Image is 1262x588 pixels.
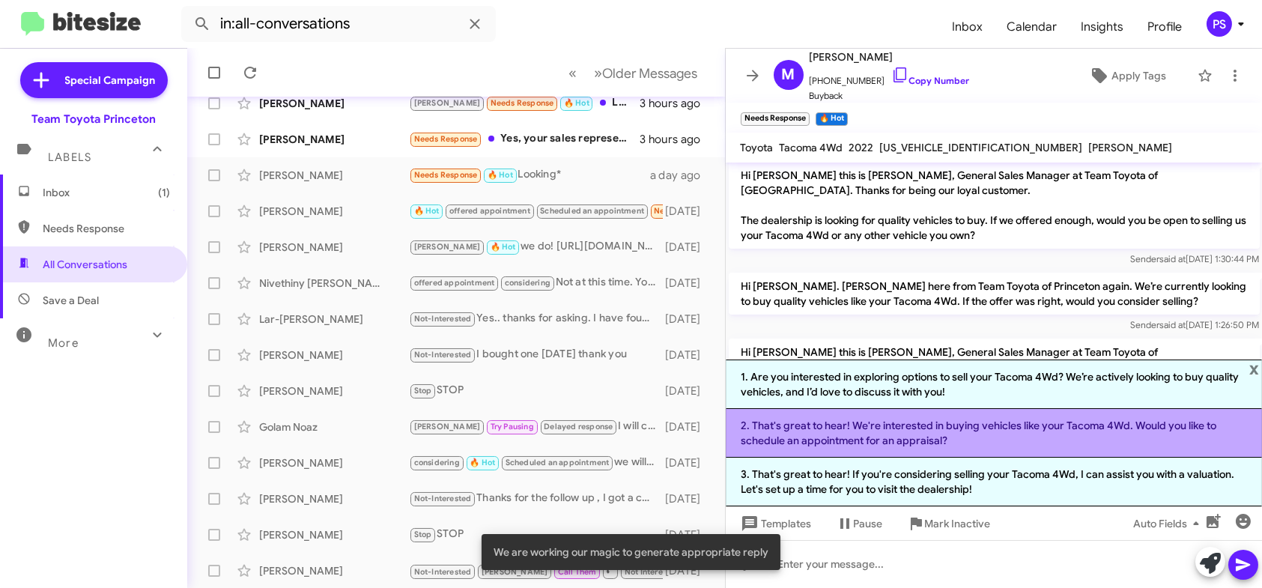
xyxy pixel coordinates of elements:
[259,168,409,183] div: [PERSON_NAME]
[409,274,663,291] div: Not at this time. You can drive other models and we can get a Limited for you!
[409,526,663,543] div: STOP
[259,312,409,327] div: Lar-[PERSON_NAME]
[729,273,1260,315] p: Hi [PERSON_NAME]. [PERSON_NAME] here from Team Toyota of Princeton again. We’re currently looking...
[505,278,550,288] span: considering
[663,312,713,327] div: [DATE]
[895,510,1003,537] button: Mark Inactive
[854,510,883,537] span: Pause
[586,58,707,88] button: Next
[409,418,663,435] div: I will call in about 4wks when I'm free. Thanks.
[259,276,409,291] div: Nivethiny [PERSON_NAME]
[738,510,812,537] span: Templates
[782,63,795,87] span: M
[1194,11,1246,37] button: PS
[259,455,409,470] div: [PERSON_NAME]
[48,336,79,350] span: More
[603,65,698,82] span: Older Messages
[654,206,718,216] span: Needs Response
[43,293,99,308] span: Save a Deal
[1130,319,1259,330] span: Sender [DATE] 1:26:50 PM
[640,132,712,147] div: 3 hours ago
[816,112,848,126] small: 🔥 Hot
[414,278,495,288] span: offered appointment
[1069,5,1135,49] a: Insights
[414,98,481,108] span: [PERSON_NAME]
[409,238,663,255] div: we do! [URL][DOMAIN_NAME][US_VEHICLE_IDENTIFICATION_NUMBER]
[729,339,1260,410] p: Hi [PERSON_NAME] this is [PERSON_NAME], General Sales Manager at Team Toyota of [GEOGRAPHIC_DATA]...
[506,458,610,467] span: Scheduled an appointment
[663,491,713,506] div: [DATE]
[414,530,432,539] span: Stop
[409,202,663,219] div: Let me know [DATE]/ [DATE] evening
[43,185,170,200] span: Inbox
[561,58,707,88] nav: Page navigation example
[409,454,663,471] div: we will see you then!
[1159,319,1186,330] span: said at
[259,419,409,434] div: Golam Noaz
[663,419,713,434] div: [DATE]
[259,348,409,363] div: [PERSON_NAME]
[470,458,495,467] span: 🔥 Hot
[259,491,409,506] div: [PERSON_NAME]
[414,242,481,252] span: [PERSON_NAME]
[1159,253,1186,264] span: said at
[810,48,970,66] span: [PERSON_NAME]
[491,422,534,431] span: Try Pausing
[158,185,170,200] span: (1)
[43,257,127,272] span: All Conversations
[409,382,663,399] div: STOP
[414,314,472,324] span: Not-Interested
[741,112,810,126] small: Needs Response
[259,240,409,255] div: [PERSON_NAME]
[1089,141,1173,154] span: [PERSON_NAME]
[569,64,577,82] span: «
[43,221,170,236] span: Needs Response
[726,510,824,537] button: Templates
[810,66,970,88] span: [PHONE_NUMBER]
[181,6,496,42] input: Search
[849,141,874,154] span: 2022
[409,94,640,112] div: Let me know when you're available.
[780,141,843,154] span: Tacoma 4Wd
[810,88,970,103] span: Buyback
[494,545,768,560] span: We are working our magic to generate appropriate reply
[259,527,409,542] div: [PERSON_NAME]
[564,98,589,108] span: 🔥 Hot
[1135,5,1194,49] a: Profile
[663,455,713,470] div: [DATE]
[449,206,530,216] span: offered appointment
[414,422,481,431] span: [PERSON_NAME]
[414,350,472,360] span: Not-Interested
[1064,62,1190,89] button: Apply Tags
[1207,11,1232,37] div: PS
[663,384,713,398] div: [DATE]
[20,62,168,98] a: Special Campaign
[414,206,440,216] span: 🔥 Hot
[1249,360,1259,378] span: x
[414,386,432,395] span: Stop
[729,162,1260,249] p: Hi [PERSON_NAME] this is [PERSON_NAME], General Sales Manager at Team Toyota of [GEOGRAPHIC_DATA]...
[663,348,713,363] div: [DATE]
[414,134,478,144] span: Needs Response
[995,5,1069,49] a: Calendar
[409,310,663,327] div: Yes.. thanks for asking. I have found the vehicle that I was looking for. Thanks for your help du...
[1111,62,1166,89] span: Apply Tags
[940,5,995,49] a: Inbox
[409,490,663,507] div: Thanks for the follow up , I got a car.
[409,130,640,148] div: Yes, your sales representative was really helpful. Would have been nice if you had more Highlande...
[891,75,970,86] a: Copy Number
[824,510,895,537] button: Pause
[414,567,472,577] span: Not-Interested
[491,242,516,252] span: 🔥 Hot
[1130,253,1259,264] span: Sender [DATE] 1:30:44 PM
[409,346,663,363] div: I bought one [DATE] thank you
[409,166,650,184] div: Looking*
[259,132,409,147] div: [PERSON_NAME]
[259,563,409,578] div: [PERSON_NAME]
[925,510,991,537] span: Mark Inactive
[880,141,1083,154] span: [US_VEHICLE_IDENTIFICATION_NUMBER]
